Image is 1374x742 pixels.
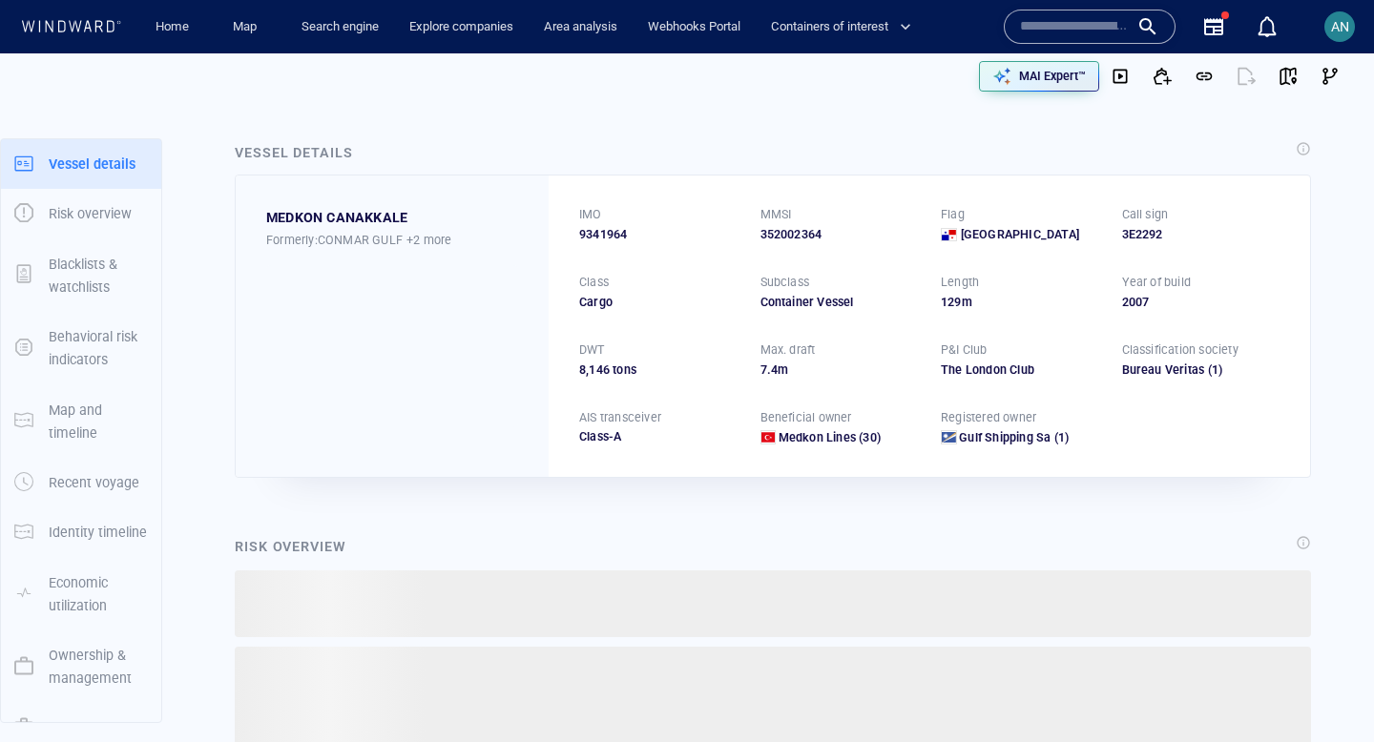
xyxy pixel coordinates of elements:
[225,10,271,44] a: Map
[49,325,148,372] p: Behavioral risk indicators
[1122,274,1192,291] p: Year of build
[1,458,161,507] button: Recent voyage
[1122,206,1169,223] p: Call sign
[1,411,161,429] a: Map and timeline
[1,204,161,222] a: Risk overview
[1122,226,1280,243] div: 3E2292
[1,239,161,313] button: Blacklists & watchlists
[235,570,1311,637] span: ‌
[579,274,609,291] p: Class
[941,341,988,359] p: P&I Club
[760,362,767,377] span: 7
[1,154,161,172] a: Vessel details
[579,226,627,243] span: 9341964
[779,430,856,444] span: Medkon Lines
[1,473,161,491] a: Recent voyage
[579,429,621,443] span: Class-A
[1,523,161,541] a: Identity timeline
[760,226,919,243] div: 352002364
[1099,55,1141,97] button: Download video
[771,362,778,377] span: 4
[771,16,911,38] span: Containers of interest
[49,399,148,445] p: Map and timeline
[1141,55,1183,97] button: Add to vessel list
[760,409,852,426] p: Beneficial owner
[536,10,625,44] a: Area analysis
[49,571,148,618] p: Economic utilization
[579,341,605,359] p: DWT
[1204,361,1280,379] span: (1)
[1,385,161,459] button: Map and timeline
[235,535,346,558] div: Risk overview
[1331,19,1349,34] span: AN
[1321,8,1359,46] button: AN
[640,10,748,44] a: Webhooks Portal
[235,141,353,164] div: Vessel details
[779,429,881,446] a: Medkon Lines (30)
[1,265,161,283] a: Blacklists & watchlists
[1183,55,1225,97] button: Get link
[941,361,1099,379] div: The London Club
[941,274,979,291] p: Length
[294,10,386,44] a: Search engine
[218,10,279,44] button: Map
[760,274,810,291] p: Subclass
[1309,55,1351,97] button: Visual Link Analysis
[1,657,161,675] a: Ownership & management
[1,189,161,238] button: Risk overview
[760,294,919,311] div: Container Vessel
[1,312,161,385] button: Behavioral risk indicators
[1122,294,1280,311] div: 2007
[49,253,148,299] p: Blacklists & watchlists
[49,471,139,494] p: Recent voyage
[141,10,202,44] button: Home
[962,295,972,309] span: m
[959,429,1069,446] a: Gulf Shipping Sa (1)
[979,61,1099,92] button: MAI Expert™
[856,429,881,446] span: (30)
[49,717,138,740] p: Similar vessels
[1,630,161,704] button: Ownership & management
[579,361,738,379] div: 8,146 tons
[266,206,407,229] div: MEDKON CANAKKALE
[760,341,816,359] p: Max. draft
[763,10,927,44] button: Containers of interest
[402,10,521,44] a: Explore companies
[1051,429,1069,446] span: (1)
[1,584,161,602] a: Economic utilization
[959,430,1051,444] span: Gulf Shipping Sa
[266,230,518,250] div: Formerly: CONMAR GULF
[941,409,1036,426] p: Registered owner
[760,206,792,223] p: MMSI
[579,294,738,311] div: Cargo
[1,339,161,357] a: Behavioral risk indicators
[1,718,161,736] a: Similar vessels
[941,206,965,223] p: Flag
[49,644,148,690] p: Ownership & management
[941,295,962,309] span: 129
[49,153,135,175] p: Vessel details
[148,10,197,44] a: Home
[778,362,788,377] span: m
[767,362,771,377] span: .
[1,558,161,631] button: Economic utilization
[49,521,147,544] p: Identity timeline
[1122,341,1239,359] p: Classification society
[1122,361,1280,379] div: Bureau Veritas
[961,226,1079,243] span: [GEOGRAPHIC_DATA]
[1256,15,1279,38] div: Notification center
[1267,55,1309,97] button: View on map
[406,230,451,250] p: +2 more
[579,206,602,223] p: IMO
[1019,68,1086,85] p: MAI Expert™
[1293,656,1360,728] iframe: Chat
[579,409,661,426] p: AIS transceiver
[49,202,132,225] p: Risk overview
[1122,361,1205,379] div: Bureau Veritas
[1,139,161,189] button: Vessel details
[1,507,161,557] button: Identity timeline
